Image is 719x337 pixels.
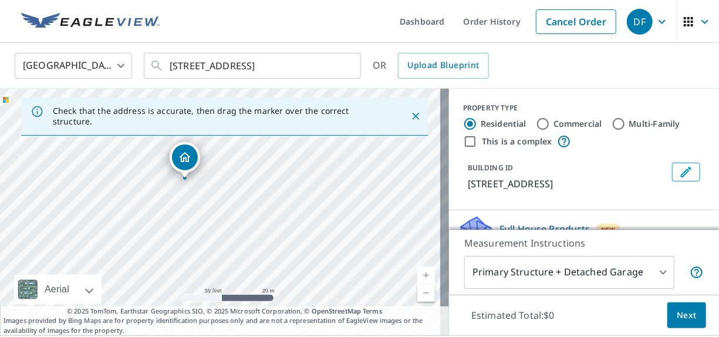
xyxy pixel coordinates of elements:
p: Measurement Instructions [464,236,704,250]
a: Cancel Order [536,9,616,34]
button: Next [667,302,706,329]
span: © 2025 TomTom, Earthstar Geographics SIO, © 2025 Microsoft Corporation, © [67,306,382,316]
button: Edit building 1 [672,163,700,181]
p: Check that the address is accurate, then drag the marker over the correct structure. [53,106,389,127]
div: Dropped pin, building 1, Residential property, 169 S Central Ave Burlington, IA 52601 [170,142,200,178]
a: OpenStreetMap [312,306,361,315]
a: Terms [363,306,382,315]
label: This is a complex [482,136,552,147]
p: Estimated Total: $0 [462,302,564,328]
p: Full House Products [499,222,590,236]
div: [GEOGRAPHIC_DATA] [15,49,132,82]
a: Upload Blueprint [398,53,488,79]
div: OR [373,53,489,79]
span: Next [677,308,697,323]
a: Current Level 19, Zoom In [417,267,435,284]
p: BUILDING ID [468,163,513,173]
label: Multi-Family [629,118,680,130]
label: Commercial [553,118,602,130]
span: New [601,225,616,234]
div: Aerial [41,275,73,304]
p: [STREET_ADDRESS] [468,177,667,191]
div: DF [627,9,653,35]
img: EV Logo [21,13,160,31]
span: Your report will include the primary structure and a detached garage if one exists. [690,265,704,279]
div: Primary Structure + Detached Garage [464,256,674,289]
input: Search by address or latitude-longitude [170,49,337,82]
div: PROPERTY TYPE [463,103,705,113]
div: Full House ProductsNew [458,215,710,248]
span: Upload Blueprint [407,58,479,73]
label: Residential [481,118,526,130]
div: Aerial [14,275,102,304]
button: Close [408,109,423,124]
a: Current Level 19, Zoom Out [417,284,435,302]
